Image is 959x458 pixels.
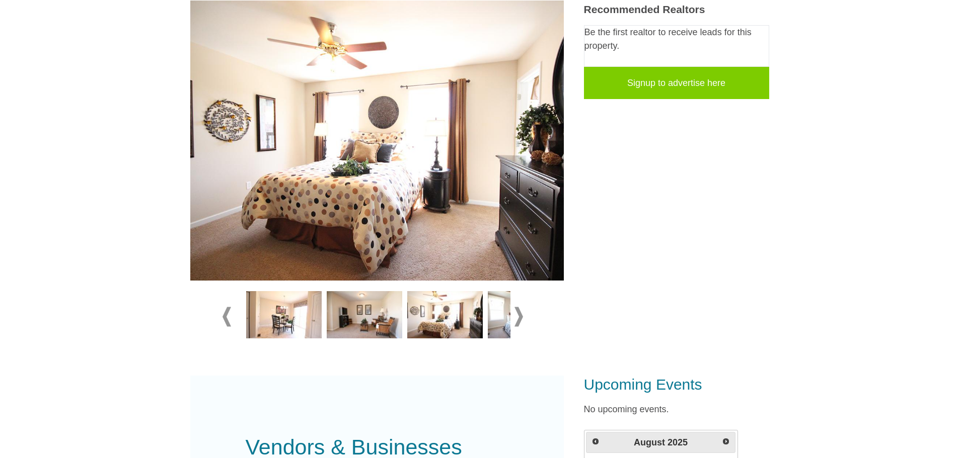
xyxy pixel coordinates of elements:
[584,26,769,53] p: Be the first realtor to receive leads for this property.
[718,433,734,449] a: Next
[584,403,769,416] p: No upcoming events.
[634,437,665,447] span: August
[668,437,688,447] span: 2025
[584,67,769,99] a: Signup to advertise here
[722,437,730,445] span: Next
[592,437,600,445] span: Prev
[584,376,769,394] h3: Upcoming Events
[584,3,769,16] h3: Recommended Realtors
[587,433,604,449] a: Prev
